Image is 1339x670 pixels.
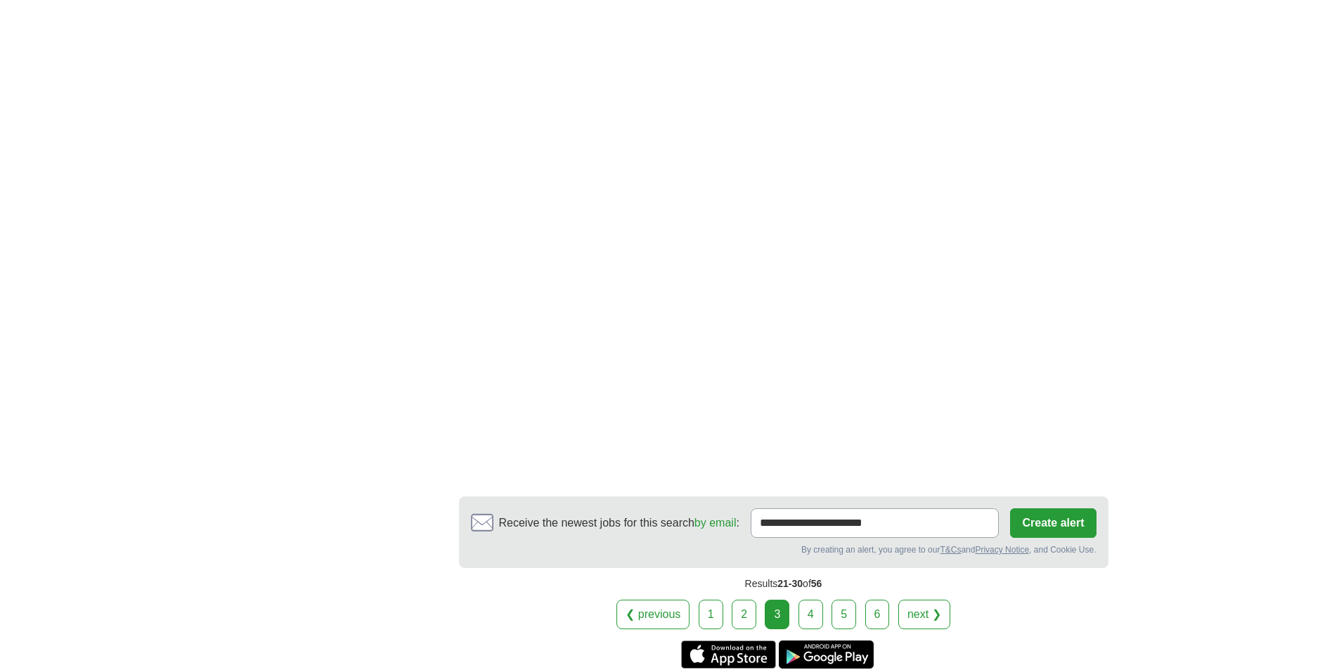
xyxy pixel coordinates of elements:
[459,568,1108,600] div: Results of
[471,543,1097,556] div: By creating an alert, you agree to our and , and Cookie Use.
[865,600,890,629] a: 6
[694,517,737,529] a: by email
[699,600,723,629] a: 1
[811,578,822,589] span: 56
[765,600,789,629] div: 3
[898,600,950,629] a: next ❯
[616,600,690,629] a: ❮ previous
[1010,508,1096,538] button: Create alert
[499,515,739,532] span: Receive the newest jobs for this search :
[975,545,1029,555] a: Privacy Notice
[681,640,776,669] a: Get the iPhone app
[832,600,856,629] a: 5
[798,600,823,629] a: 4
[940,545,961,555] a: T&Cs
[732,600,756,629] a: 2
[779,640,874,669] a: Get the Android app
[777,578,803,589] span: 21-30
